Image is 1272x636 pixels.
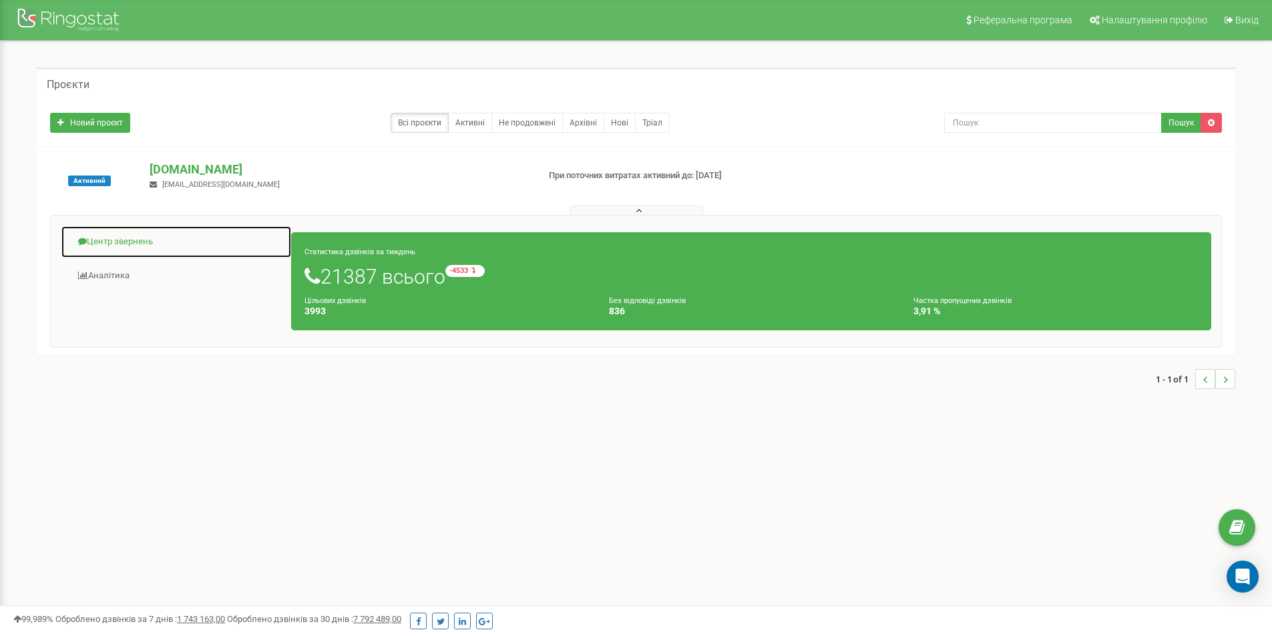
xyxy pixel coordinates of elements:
[974,15,1072,25] span: Реферальна програма
[304,265,1198,288] h1: 21387 всього
[47,79,89,91] h5: Проєкти
[562,113,604,133] a: Архівні
[304,306,589,316] h4: 3993
[913,306,1198,316] h4: 3,91 %
[55,614,225,624] span: Оброблено дзвінків за 7 днів :
[304,296,366,305] small: Цільових дзвінків
[445,265,485,277] small: -4533
[609,296,686,305] small: Без відповіді дзвінків
[1161,113,1201,133] button: Пошук
[13,614,53,624] span: 99,989%
[1102,15,1207,25] span: Налаштування профілю
[50,113,130,133] a: Новий проєкт
[944,113,1162,133] input: Пошук
[1156,369,1195,389] span: 1 - 1 of 1
[391,113,449,133] a: Всі проєкти
[1227,561,1259,593] div: Open Intercom Messenger
[448,113,492,133] a: Активні
[353,614,401,624] u: 7 792 489,00
[635,113,670,133] a: Тріал
[150,161,527,178] p: [DOMAIN_NAME]
[604,113,636,133] a: Нові
[609,306,893,316] h4: 836
[304,248,415,256] small: Статистика дзвінків за тиждень
[61,226,292,258] a: Центр звернень
[177,614,225,624] u: 1 743 163,00
[61,260,292,292] a: Аналiтика
[491,113,563,133] a: Не продовжені
[1156,356,1235,402] nav: ...
[162,180,280,189] span: [EMAIL_ADDRESS][DOMAIN_NAME]
[68,176,111,186] span: Активний
[227,614,401,624] span: Оброблено дзвінків за 30 днів :
[913,296,1012,305] small: Частка пропущених дзвінків
[1235,15,1259,25] span: Вихід
[549,170,827,182] p: При поточних витратах активний до: [DATE]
